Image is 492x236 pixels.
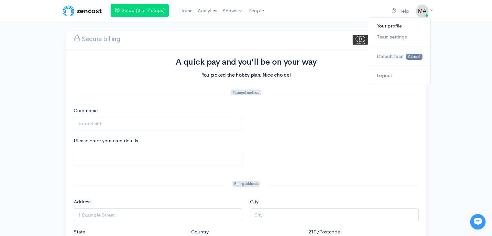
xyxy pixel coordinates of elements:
[74,107,98,114] label: Card name
[19,122,115,134] input: Search articles
[74,208,242,221] input: 1 Example Street
[74,31,120,43] h2: Secure billing
[42,90,78,95] span: New conversation
[309,228,340,236] label: ZIP/Postcode
[74,72,419,78] h4: You picked the hobby plan. Nice choice!
[9,111,121,119] p: Find an answer quickly
[250,198,258,206] label: City
[470,214,486,230] iframe: gist-messenger-bubble-iframe
[369,70,430,81] a: Logout
[74,117,242,130] input: John Smith
[10,31,120,42] h1: Hi 👋
[250,208,419,221] input: City
[10,43,120,74] h2: Just let us know if you need anything and we'll be happy to help! 🙂
[369,51,430,62] a: Default team Current
[231,90,261,96] span: Payment method
[195,4,220,18] a: Analytics
[353,35,368,45] img: mastercard.svg
[74,228,85,236] label: State
[389,4,412,18] a: Help
[220,4,246,18] a: Shows
[406,54,422,60] span: Current
[191,228,209,236] label: Country
[10,86,119,99] button: New conversation
[111,4,169,17] a: Setup (3 of 7 steps)
[74,137,138,145] label: Please enter your card details
[78,156,238,163] iframe: Secure card payment input frame
[232,181,260,187] span: Billing address
[62,5,103,17] img: ZenCast Logo
[74,58,419,67] h1: A quick pay and you'll be on your way
[177,4,195,18] a: Home
[377,53,405,59] span: Default team
[74,198,92,206] label: Address
[369,31,430,43] a: Team settings
[369,20,430,32] a: Your profile
[246,4,267,18] a: People
[416,5,429,17] img: ...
